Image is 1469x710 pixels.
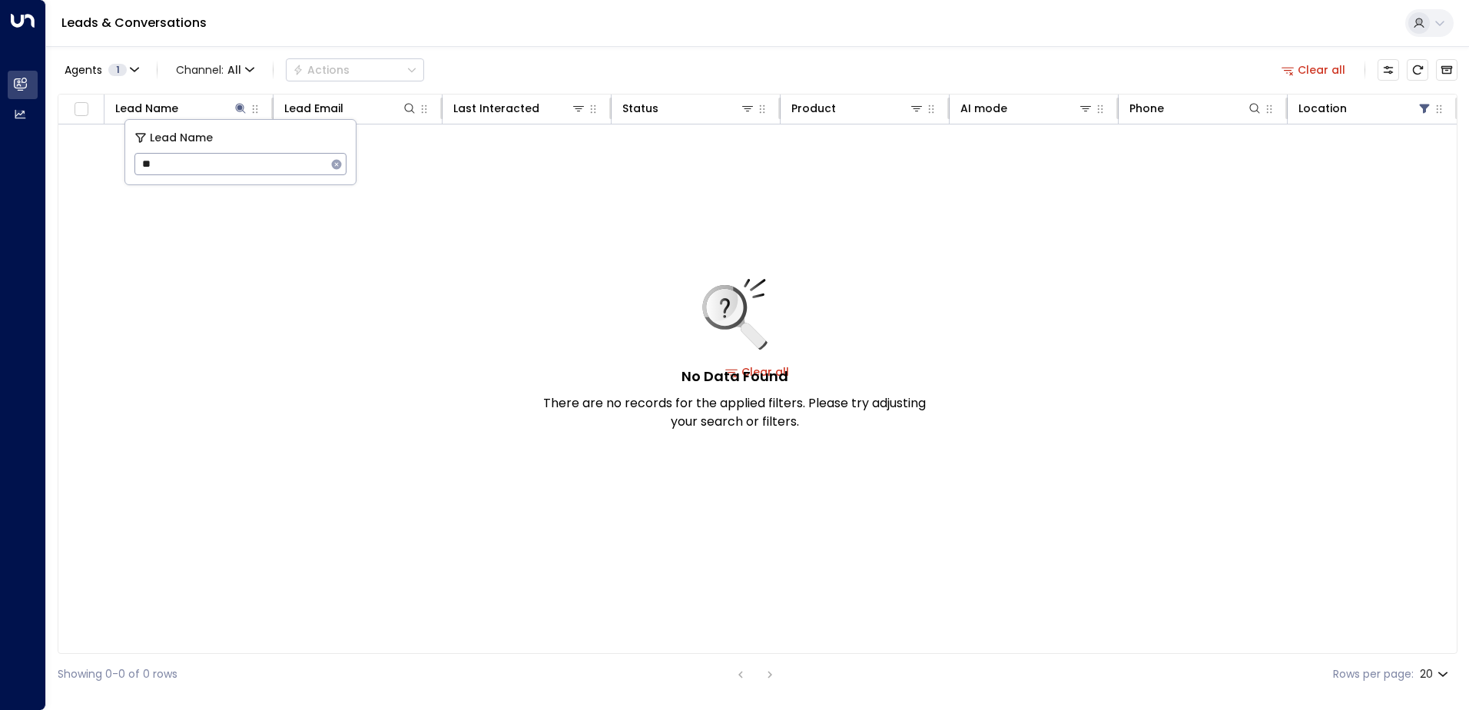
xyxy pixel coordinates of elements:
div: AI mode [960,99,1007,118]
button: Actions [286,58,424,81]
h5: No Data Found [681,366,788,387]
div: Location [1298,99,1432,118]
div: Status [622,99,755,118]
div: Lead Name [115,99,178,118]
div: Status [622,99,658,118]
nav: pagination navigation [731,665,780,684]
div: Lead Name [115,99,248,118]
span: Channel: [170,59,260,81]
div: Last Interacted [453,99,539,118]
div: AI mode [960,99,1093,118]
div: Phone [1129,99,1164,118]
span: All [227,64,241,76]
div: Lead Email [284,99,343,118]
span: 1 [108,64,127,76]
span: Refresh [1407,59,1428,81]
div: Product [791,99,836,118]
div: Location [1298,99,1347,118]
button: Archived Leads [1436,59,1457,81]
div: Button group with a nested menu [286,58,424,81]
div: Last Interacted [453,99,586,118]
button: Channel:All [170,59,260,81]
div: 20 [1420,663,1451,685]
div: Actions [293,63,350,77]
div: Product [791,99,924,118]
button: Agents1 [58,59,144,81]
label: Rows per page: [1333,666,1414,682]
a: Leads & Conversations [61,14,207,32]
div: Lead Email [284,99,417,118]
p: There are no records for the applied filters. Please try adjusting your search or filters. [542,394,927,431]
button: Clear all [1275,59,1352,81]
div: Showing 0-0 of 0 rows [58,666,177,682]
span: Toggle select all [71,100,91,119]
div: Phone [1129,99,1262,118]
span: Agents [65,65,102,75]
span: Lead Name [150,129,213,147]
button: Customize [1378,59,1399,81]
